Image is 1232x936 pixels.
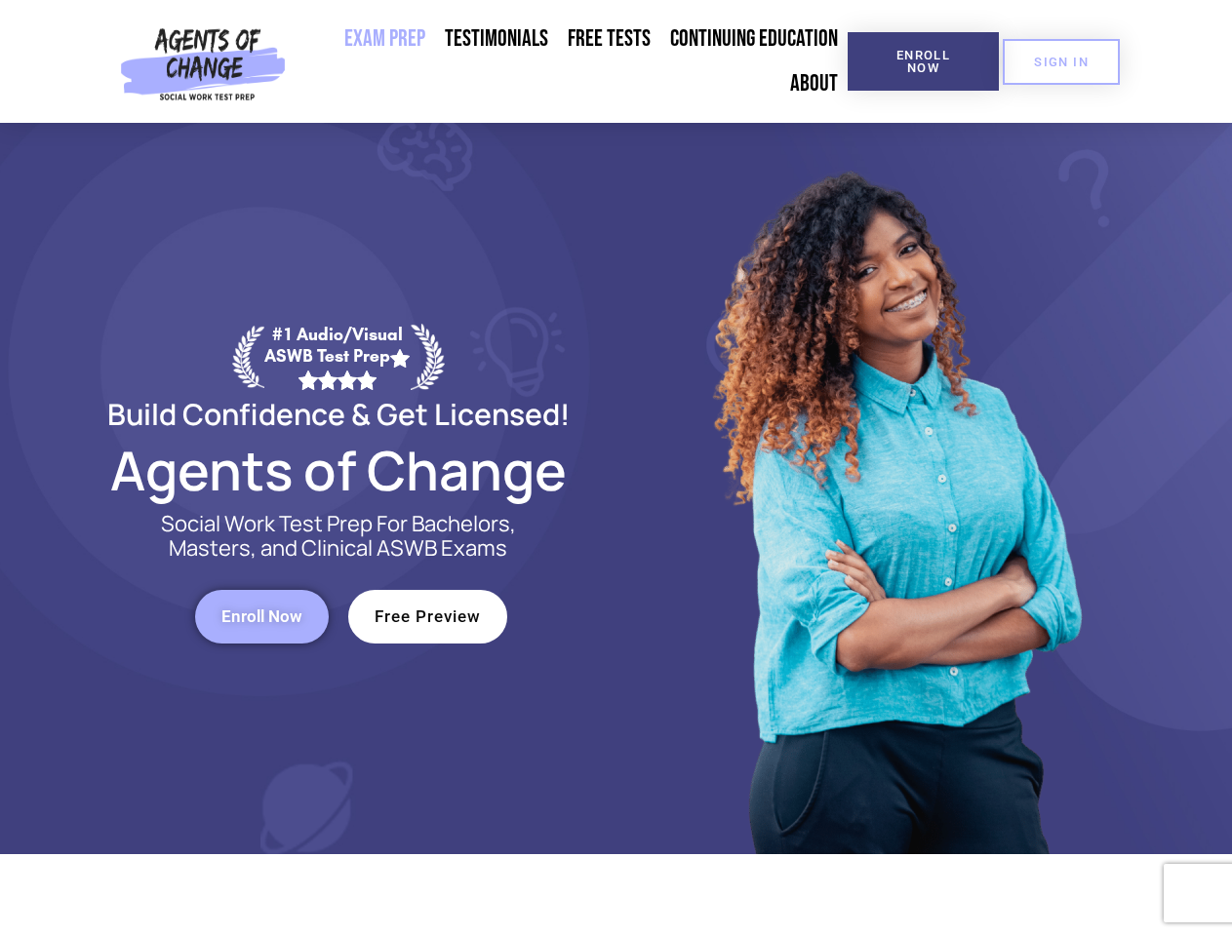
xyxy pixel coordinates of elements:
a: Exam Prep [335,17,435,61]
a: Enroll Now [848,32,999,91]
span: Enroll Now [879,49,968,74]
div: #1 Audio/Visual ASWB Test Prep [264,324,411,389]
a: Free Preview [348,590,507,643]
span: Enroll Now [221,608,302,625]
a: Enroll Now [195,590,329,643]
p: Social Work Test Prep For Bachelors, Masters, and Clinical ASWB Exams [139,512,538,561]
a: SIGN IN [1003,39,1120,85]
span: Free Preview [375,608,481,625]
h2: Agents of Change [60,448,616,492]
nav: Menu [294,17,848,106]
a: Continuing Education [660,17,848,61]
h2: Build Confidence & Get Licensed! [60,400,616,428]
a: Free Tests [558,17,660,61]
span: SIGN IN [1034,56,1089,68]
a: About [780,61,848,106]
img: Website Image 1 (1) [699,123,1090,854]
a: Testimonials [435,17,558,61]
